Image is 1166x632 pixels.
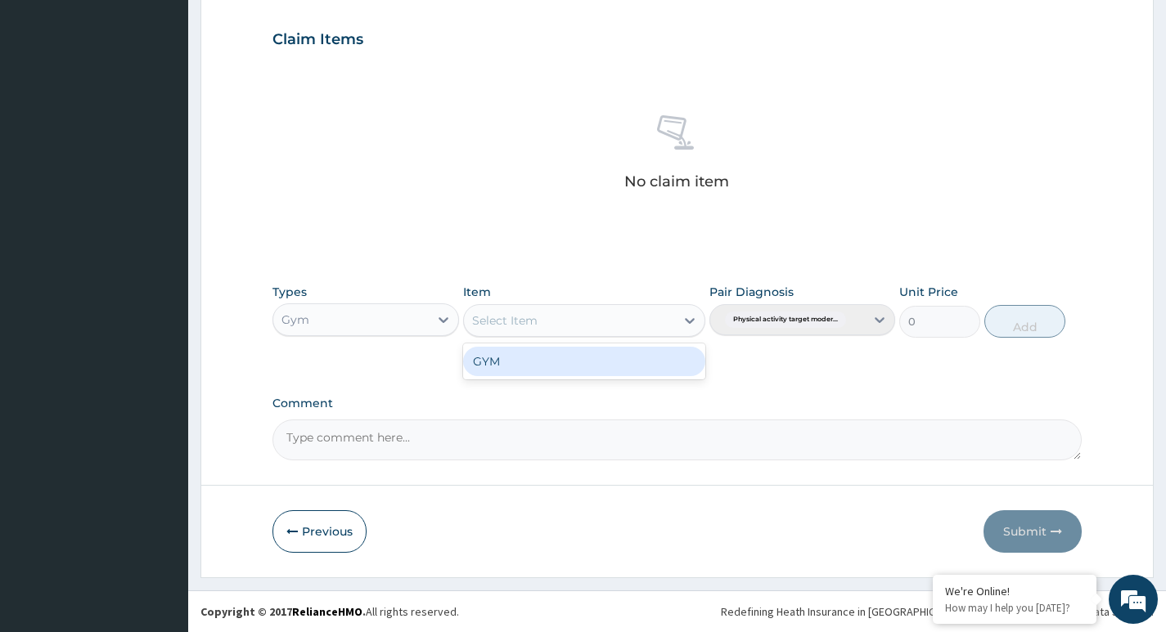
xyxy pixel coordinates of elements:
a: RelianceHMO [292,604,362,619]
div: Select Item [472,312,538,329]
div: Minimize live chat window [268,8,308,47]
div: Gym [281,312,309,328]
div: We're Online! [945,584,1084,598]
strong: Copyright © 2017 . [200,604,366,619]
button: Add [984,305,1065,338]
div: Chat with us now [85,92,275,113]
button: Previous [272,510,367,553]
label: Item [463,284,491,300]
label: Unit Price [899,284,958,300]
h3: Claim Items [272,31,363,49]
p: How may I help you today? [945,601,1084,615]
span: We're online! [95,206,226,371]
footer: All rights reserved. [188,590,1166,632]
label: Pair Diagnosis [709,284,794,300]
p: No claim item [624,173,729,190]
div: GYM [463,347,706,376]
textarea: Type your message and hit 'Enter' [8,446,312,504]
button: Submit [984,510,1082,553]
label: Comment [272,397,1082,410]
label: Types [272,285,307,299]
img: d_794563401_company_1708531726252_794563401 [30,82,66,123]
div: Redefining Heath Insurance in [GEOGRAPHIC_DATA] using Telemedicine and Data Science! [721,603,1154,620]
